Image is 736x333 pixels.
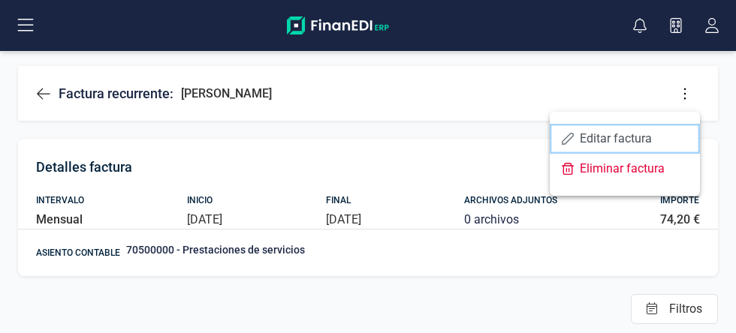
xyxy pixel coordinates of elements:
[287,16,389,34] img: Logo Finanedi
[187,190,222,211] h6: INICIO
[36,190,84,211] h6: INTERVALO
[36,242,120,263] h6: ASIENTO CONTABLE
[126,242,305,263] span: 70500000 - Prestaciones de servicios
[660,190,700,211] h6: IMPORTE
[464,211,557,229] p: 0 archivos
[187,211,222,229] p: [DATE]
[663,300,708,318] span: Filtros
[580,163,688,175] span: Eliminar factura
[580,133,688,145] span: Editar factura
[36,211,84,229] p: Mensual
[631,294,718,324] button: Filtros
[36,157,700,178] h6: Detalles factura
[660,211,700,229] p: 74,20 €
[181,85,272,103] span: [PERSON_NAME]
[326,211,361,229] p: [DATE]
[464,190,557,211] h6: ARCHIVOS ADJUNTOS
[59,85,173,103] p: Factura recurrente:
[326,190,361,211] h6: FINAL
